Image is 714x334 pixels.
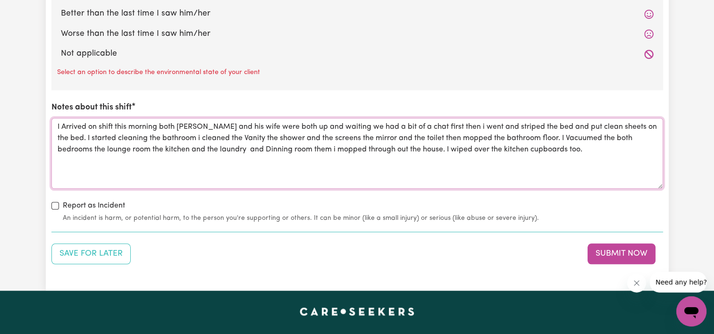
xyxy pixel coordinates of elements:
[300,308,414,315] a: Careseekers home page
[63,200,125,211] label: Report as Incident
[61,8,654,20] label: Better than the last time I saw him/her
[6,7,57,14] span: Need any help?
[61,48,654,60] label: Not applicable
[61,28,654,40] label: Worse than the last time I saw him/her
[63,213,663,223] small: An incident is harm, or potential harm, to the person you're supporting or others. It can be mino...
[627,274,646,292] iframe: Close message
[676,296,706,326] iframe: Button to launch messaging window
[57,67,260,78] p: Select an option to describe the environmental state of your client
[51,243,131,264] button: Save your job report
[588,243,655,264] button: Submit your job report
[51,101,132,114] label: Notes about this shift
[650,272,706,292] iframe: Message from company
[51,118,663,189] textarea: I Arrived on shift this morning both [PERSON_NAME] and his wife were both up and waiting we had a...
